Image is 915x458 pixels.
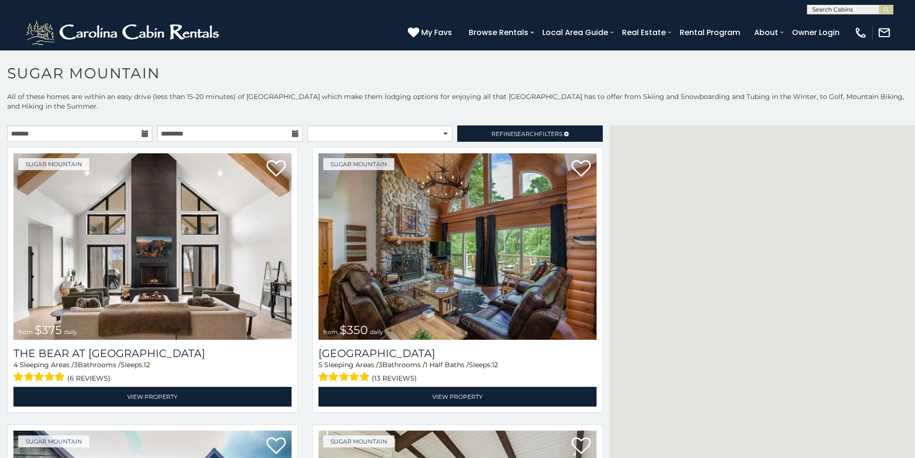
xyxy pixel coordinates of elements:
a: View Property [318,387,597,407]
a: Add to favorites [572,159,591,179]
span: daily [64,328,77,335]
span: daily [370,328,383,335]
span: 1 Half Baths / [425,360,469,369]
img: 1714398141_thumbnail.jpeg [318,153,597,340]
img: phone-regular-white.png [854,26,867,39]
a: Add to favorites [572,436,591,457]
span: 5 [318,360,322,369]
span: 3 [378,360,382,369]
a: RefineSearchFilters [457,125,602,142]
div: Sleeping Areas / Bathrooms / Sleeps: [13,360,292,384]
a: Rental Program [675,24,745,41]
h3: The Bear At Sugar Mountain [13,347,292,360]
div: Sleeping Areas / Bathrooms / Sleeps: [318,360,597,384]
a: [GEOGRAPHIC_DATA] [318,347,597,360]
img: White-1-2.png [24,18,223,47]
span: from [323,328,338,335]
a: Browse Rentals [464,24,533,41]
span: 12 [492,360,498,369]
a: Local Area Guide [537,24,613,41]
span: $350 [340,323,368,337]
a: Add to favorites [267,159,286,179]
span: $375 [35,323,62,337]
a: My Favs [408,26,454,39]
a: Sugar Mountain [18,435,89,447]
h3: Grouse Moor Lodge [318,347,597,360]
img: 1714387646_thumbnail.jpeg [13,153,292,340]
a: The Bear At [GEOGRAPHIC_DATA] [13,347,292,360]
a: Sugar Mountain [323,435,394,447]
span: (13 reviews) [372,372,417,384]
a: from $350 daily [318,153,597,340]
a: Real Estate [617,24,671,41]
a: About [749,24,783,41]
span: 3 [74,360,78,369]
span: Search [514,130,539,137]
span: (6 reviews) [67,372,110,384]
span: My Favs [421,26,452,38]
a: View Property [13,387,292,407]
a: Add to favorites [267,436,286,457]
span: from [18,328,33,335]
span: Refine Filters [491,130,562,137]
a: Sugar Mountain [18,158,89,170]
span: 12 [144,360,150,369]
span: 4 [13,360,18,369]
a: Sugar Mountain [323,158,394,170]
img: mail-regular-white.png [878,26,891,39]
a: from $375 daily [13,153,292,340]
a: Owner Login [787,24,844,41]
